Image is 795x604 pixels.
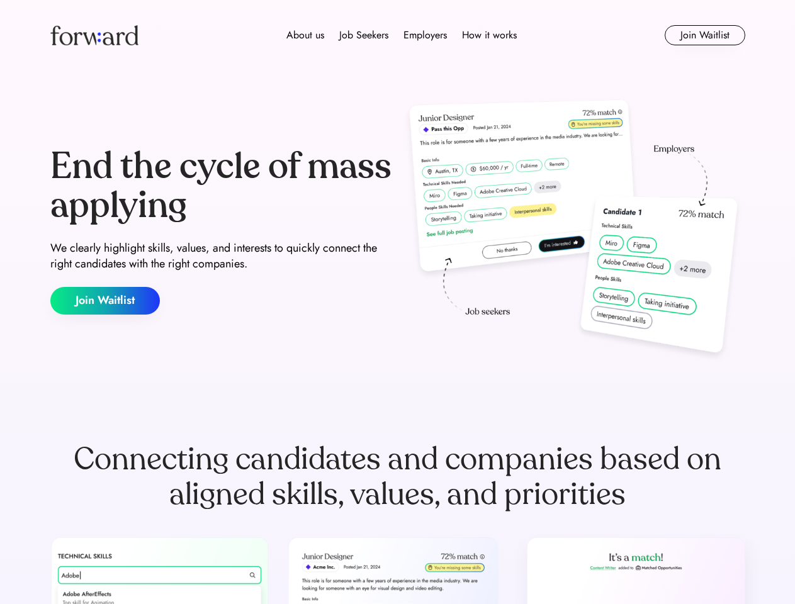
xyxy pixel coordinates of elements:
div: Employers [403,28,447,43]
div: Connecting candidates and companies based on aligned skills, values, and priorities [50,442,745,512]
img: Forward logo [50,25,138,45]
img: hero-image.png [403,96,745,366]
div: About us [286,28,324,43]
button: Join Waitlist [665,25,745,45]
button: Join Waitlist [50,287,160,315]
div: We clearly highlight skills, values, and interests to quickly connect the right candidates with t... [50,240,393,272]
div: End the cycle of mass applying [50,147,393,225]
div: Job Seekers [339,28,388,43]
div: How it works [462,28,517,43]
